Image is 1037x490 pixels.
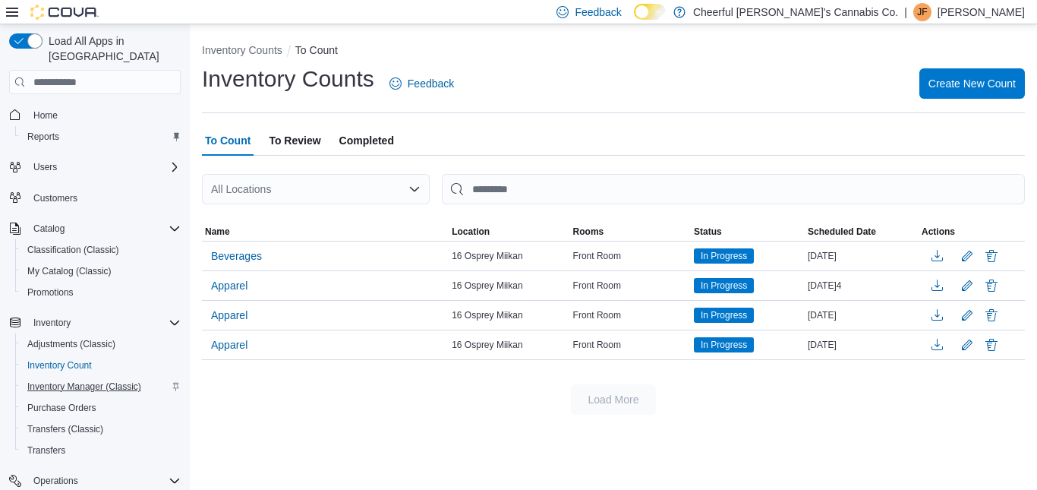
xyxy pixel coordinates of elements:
button: Transfers [15,440,187,461]
span: Adjustments (Classic) [21,335,181,353]
span: Apparel [211,308,247,323]
span: My Catalog (Classic) [21,262,181,280]
div: [DATE] [805,306,919,324]
span: Customers [33,192,77,204]
span: Catalog [27,220,181,238]
span: To Count [205,125,251,156]
button: Scheduled Date [805,223,919,241]
span: Inventory Manager (Classic) [27,381,141,393]
a: Inventory Manager (Classic) [21,378,147,396]
span: Beverages [211,248,262,264]
span: Inventory Count [21,356,181,375]
span: In Progress [701,338,747,352]
button: Reports [15,126,187,147]
button: To Count [295,44,338,56]
button: Edit count details [958,245,976,267]
button: Customers [3,187,187,209]
nav: An example of EuiBreadcrumbs [202,43,1025,61]
button: Apparel [205,304,254,327]
span: In Progress [701,308,747,322]
button: Users [3,156,187,178]
span: Name [205,226,230,238]
a: Adjustments (Classic) [21,335,121,353]
span: Inventory [27,314,181,332]
a: My Catalog (Classic) [21,262,118,280]
button: Create New Count [919,68,1025,99]
div: Jason Fitzpatrick [913,3,931,21]
span: Customers [27,188,181,207]
span: Rooms [573,226,604,238]
span: In Progress [694,337,754,352]
span: Transfers (Classic) [27,423,103,435]
button: Edit count details [958,334,976,356]
span: Users [27,158,181,176]
span: Promotions [21,283,181,302]
span: My Catalog (Classic) [27,265,112,277]
p: | [904,3,907,21]
span: Inventory Manager (Classic) [21,378,181,396]
span: Create New Count [928,76,1016,91]
a: Feedback [383,68,460,99]
button: Catalog [27,220,71,238]
div: [DATE]4 [805,277,919,295]
span: Completed [339,125,394,156]
a: Transfers [21,441,71,460]
a: Customers [27,189,84,207]
span: Reports [27,131,59,143]
button: Inventory [27,314,77,332]
span: Load All Apps in [GEOGRAPHIC_DATA] [43,33,181,64]
span: Classification (Classic) [27,244,119,256]
a: Home [27,106,64,125]
button: Inventory [3,312,187,334]
div: Front Room [570,247,691,265]
a: Inventory Count [21,356,98,375]
button: Adjustments (Classic) [15,334,187,355]
button: Promotions [15,282,187,303]
button: Edit count details [958,304,976,327]
button: Inventory Counts [202,44,282,56]
button: Delete [982,336,1001,354]
span: Operations [33,475,78,487]
div: Front Room [570,336,691,354]
span: Home [33,109,58,122]
div: Front Room [570,306,691,324]
input: This is a search bar. After typing your query, hit enter to filter the results lower in the page. [442,174,1025,204]
span: JF [917,3,927,21]
span: Feedback [575,5,621,20]
button: Inventory Count [15,355,187,376]
span: Adjustments (Classic) [27,338,115,350]
span: Transfers [21,441,181,460]
span: 16 Osprey Miikan [452,339,522,351]
button: Delete [982,306,1001,324]
span: Transfers [27,444,65,457]
div: [DATE] [805,247,919,265]
span: 16 Osprey Miikan [452,309,522,321]
button: Delete [982,277,1001,295]
button: Beverages [205,245,268,267]
span: Classification (Classic) [21,241,181,259]
span: Users [33,161,57,173]
span: In Progress [701,249,747,263]
button: Edit count details [958,274,976,297]
span: Transfers (Classic) [21,420,181,438]
span: Purchase Orders [27,402,96,414]
span: In Progress [694,308,754,323]
span: Apparel [211,337,247,352]
button: Inventory Manager (Classic) [15,376,187,397]
a: Reports [21,128,65,146]
span: Catalog [33,223,65,235]
button: Home [3,103,187,125]
button: Catalog [3,218,187,239]
span: Scheduled Date [808,226,876,238]
span: Purchase Orders [21,399,181,417]
a: Classification (Classic) [21,241,125,259]
span: To Review [269,125,320,156]
button: Apparel [205,274,254,297]
span: In Progress [701,279,747,292]
button: Rooms [570,223,691,241]
button: Load More [571,384,656,415]
span: Actions [922,226,955,238]
button: Purchase Orders [15,397,187,419]
span: Operations [27,472,181,490]
button: Delete [982,247,1001,265]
